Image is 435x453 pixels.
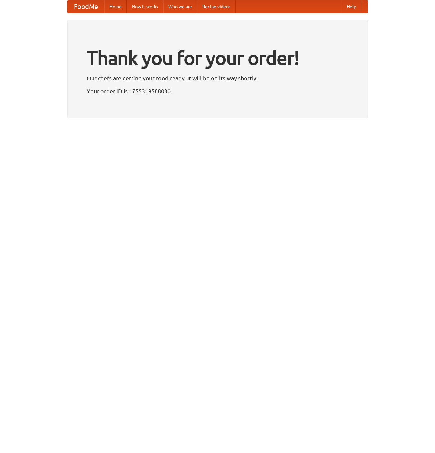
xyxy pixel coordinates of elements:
a: FoodMe [68,0,104,13]
a: How it works [127,0,163,13]
h1: Thank you for your order! [87,43,349,73]
a: Who we are [163,0,197,13]
a: Home [104,0,127,13]
a: Help [342,0,361,13]
a: Recipe videos [197,0,236,13]
p: Our chefs are getting your food ready. It will be on its way shortly. [87,73,349,83]
p: Your order ID is 1755319588030. [87,86,349,96]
